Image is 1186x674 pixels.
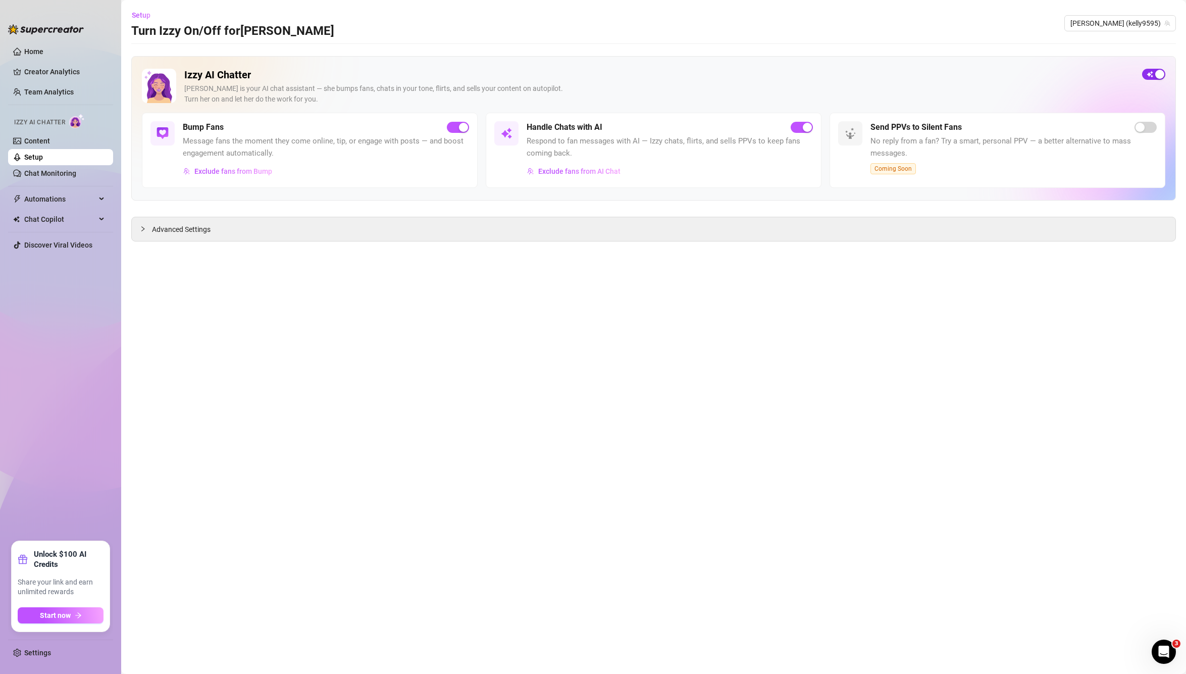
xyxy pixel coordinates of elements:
button: Setup [131,7,159,23]
h5: Send PPVs to Silent Fans [870,121,962,133]
iframe: Intercom live chat [1152,640,1176,664]
a: Chat Monitoring [24,169,76,177]
span: 3 [1172,640,1180,648]
a: Content [24,137,50,145]
span: gift [18,554,28,564]
span: Automations [24,191,96,207]
strong: Unlock $100 AI Credits [34,549,104,569]
span: thunderbolt [13,195,21,203]
span: Share your link and earn unlimited rewards [18,577,104,597]
span: Kelly (kelly9595) [1070,16,1170,31]
span: collapsed [140,226,146,232]
span: Setup [132,11,150,19]
button: Exclude fans from AI Chat [527,163,621,179]
span: No reply from a fan? Try a smart, personal PPV — a better alternative to mass messages. [870,135,1157,159]
h5: Handle Chats with AI [527,121,602,133]
a: Setup [24,153,43,161]
img: svg%3e [157,127,169,139]
span: Chat Copilot [24,211,96,227]
img: Chat Copilot [13,216,20,223]
span: Advanced Settings [152,224,211,235]
a: Team Analytics [24,88,74,96]
span: arrow-right [75,612,82,619]
h3: Turn Izzy On/Off for [PERSON_NAME] [131,23,334,39]
img: logo-BBDzfeDw.svg [8,24,84,34]
img: AI Chatter [69,114,85,128]
div: collapsed [140,223,152,234]
a: Home [24,47,43,56]
span: Coming Soon [870,163,916,174]
a: Settings [24,649,51,657]
span: Izzy AI Chatter [14,118,65,127]
img: Izzy AI Chatter [142,69,176,103]
h5: Bump Fans [183,121,224,133]
span: team [1164,20,1170,26]
a: Discover Viral Videos [24,241,92,249]
h2: Izzy AI Chatter [184,69,1134,81]
span: Start now [40,611,71,619]
button: Exclude fans from Bump [183,163,273,179]
img: svg%3e [844,127,856,139]
span: Message fans the moment they come online, tip, or engage with posts — and boost engagement automa... [183,135,469,159]
img: svg%3e [527,168,534,175]
span: Respond to fan messages with AI — Izzy chats, flirts, and sells PPVs to keep fans coming back. [527,135,813,159]
span: Exclude fans from AI Chat [538,167,621,175]
div: [PERSON_NAME] is your AI chat assistant — she bumps fans, chats in your tone, flirts, and sells y... [184,83,1134,105]
img: svg%3e [183,168,190,175]
button: Start nowarrow-right [18,607,104,623]
span: Exclude fans from Bump [194,167,272,175]
img: svg%3e [500,127,512,139]
a: Creator Analytics [24,64,105,80]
